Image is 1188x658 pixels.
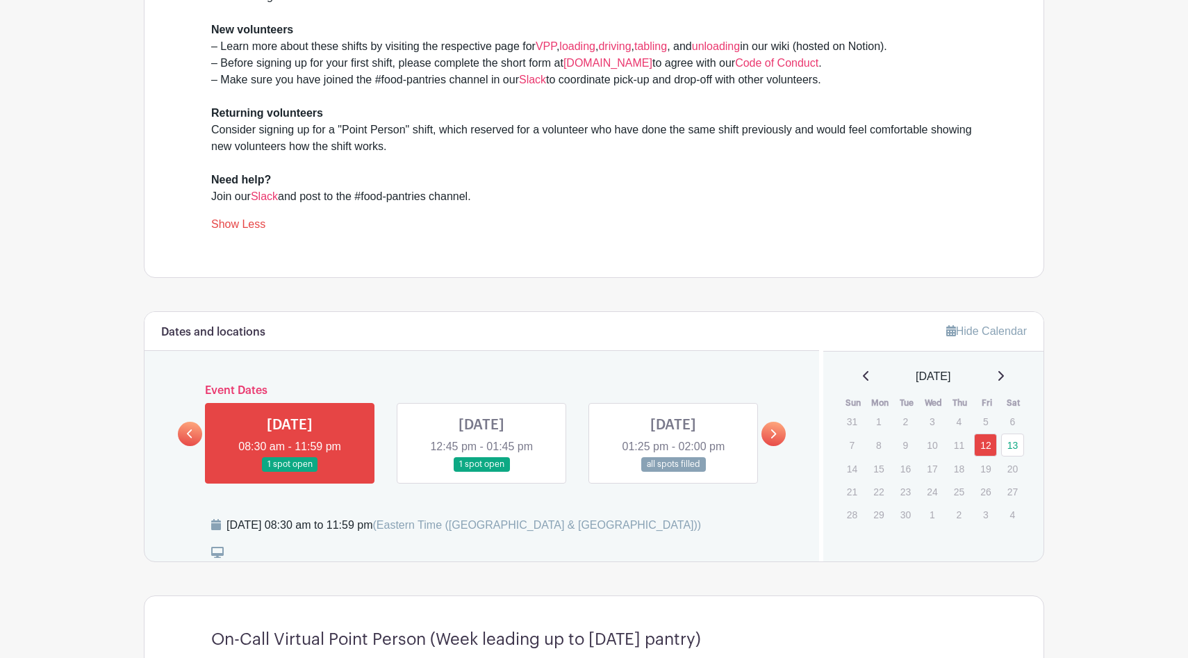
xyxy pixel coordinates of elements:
p: 5 [974,411,997,432]
p: 6 [1001,411,1024,432]
p: 21 [841,481,864,502]
p: 20 [1001,458,1024,479]
p: 3 [921,411,943,432]
a: 13 [1001,434,1024,457]
strong: Returning volunteers [211,107,323,119]
p: 11 [948,434,971,456]
p: 14 [841,458,864,479]
strong: New volunteers [211,24,293,35]
p: 16 [894,458,917,479]
p: 26 [974,481,997,502]
p: 27 [1001,481,1024,502]
th: Wed [920,396,947,410]
p: 7 [841,434,864,456]
a: loading [559,40,595,52]
p: 4 [1001,504,1024,525]
p: 8 [867,434,890,456]
h6: Dates and locations [161,326,265,339]
span: [DATE] [916,368,950,385]
p: 18 [948,458,971,479]
p: 30 [894,504,917,525]
a: Code of Conduct [735,57,818,69]
span: (Eastern Time ([GEOGRAPHIC_DATA] & [GEOGRAPHIC_DATA])) [372,519,701,531]
p: 19 [974,458,997,479]
strong: Need help? [211,174,271,186]
a: [DOMAIN_NAME] [563,57,652,69]
p: 17 [921,458,943,479]
p: 1 [921,504,943,525]
p: 25 [948,481,971,502]
th: Mon [866,396,893,410]
th: Sun [840,396,867,410]
h6: Event Dates [202,384,761,397]
a: tabling [634,40,667,52]
p: 10 [921,434,943,456]
p: 1 [867,411,890,432]
p: 23 [894,481,917,502]
div: [DATE] 08:30 am to 11:59 pm [226,517,701,534]
p: 31 [841,411,864,432]
th: Thu [947,396,974,410]
a: driving [598,40,631,52]
p: 2 [948,504,971,525]
p: 28 [841,504,864,525]
a: unloading [692,40,740,52]
a: Slack [519,74,546,85]
th: Sat [1000,396,1028,410]
th: Fri [973,396,1000,410]
p: 3 [974,504,997,525]
h4: On-Call Virtual Point Person (Week leading up to [DATE] pantry) [211,630,701,650]
p: 4 [948,411,971,432]
a: Slack [251,190,278,202]
a: Hide Calendar [946,325,1027,337]
p: 15 [867,458,890,479]
th: Tue [893,396,921,410]
a: 12 [974,434,997,457]
a: Show Less [211,218,265,236]
p: 2 [894,411,917,432]
p: 22 [867,481,890,502]
p: 29 [867,504,890,525]
p: 24 [921,481,943,502]
p: 9 [894,434,917,456]
a: VPP [536,40,556,52]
